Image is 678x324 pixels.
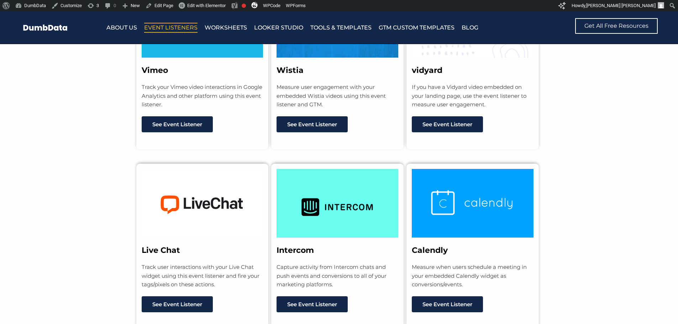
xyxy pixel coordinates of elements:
[242,4,246,8] div: Focus keyphrase not set
[287,122,337,127] span: See Event Listener
[462,23,478,33] a: Blog
[277,116,348,132] a: See Event Listener
[254,23,303,33] a: Looker Studio
[106,23,529,33] nav: Menu
[310,23,372,33] a: Tools & Templates
[584,23,648,29] span: Get All Free Resources
[152,302,202,307] span: See Event Listener
[277,245,398,256] h3: Intercom
[586,3,656,8] span: [PERSON_NAME] [PERSON_NAME]
[379,23,454,33] a: GTM Custom Templates
[142,245,263,256] h3: Live Chat
[205,23,247,33] a: Worksheets
[142,116,213,132] a: See Event Listener
[575,18,658,34] a: Get All Free Resources
[187,3,226,8] span: Edit with Elementor
[287,302,337,307] span: See Event Listener
[142,296,213,312] a: See Event Listener
[152,122,202,127] span: See Event Listener
[277,83,398,109] p: Measure user engagement with your embedded Wistia videos using this event listener and GTM.
[412,116,483,132] a: See Event Listener
[251,2,258,8] img: svg+xml;base64,PHN2ZyB4bWxucz0iaHR0cDovL3d3dy53My5vcmcvMjAwMC9zdmciIHZpZXdCb3g9IjAgMCAzMiAzMiI+PG...
[412,65,534,76] h3: vidyard
[412,263,534,289] p: Measure when users schedule a meeting in your embedded Calendly widget as conversions/events.
[142,263,263,289] p: Track user interactions with your Live Chat widget using this event listener and fire your tags/p...
[144,23,198,33] a: Event Listeners
[412,245,534,256] h3: Calendly
[412,83,534,109] p: If you have a Vidyard video embedded on your landing page, use the event listener to measure user...
[142,83,263,109] p: Track your Vimeo video interactions in Google Analytics and other platform using this event liste...
[422,302,472,307] span: See Event Listener
[277,65,398,76] h3: Wistia
[142,65,263,76] h3: Vimeo
[277,263,398,289] p: Capture activity from Intercom chats and push events and conversions to all of your marketing pla...
[412,296,483,312] a: See Event Listener
[422,122,472,127] span: See Event Listener
[277,296,348,312] a: See Event Listener
[106,23,137,33] a: About Us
